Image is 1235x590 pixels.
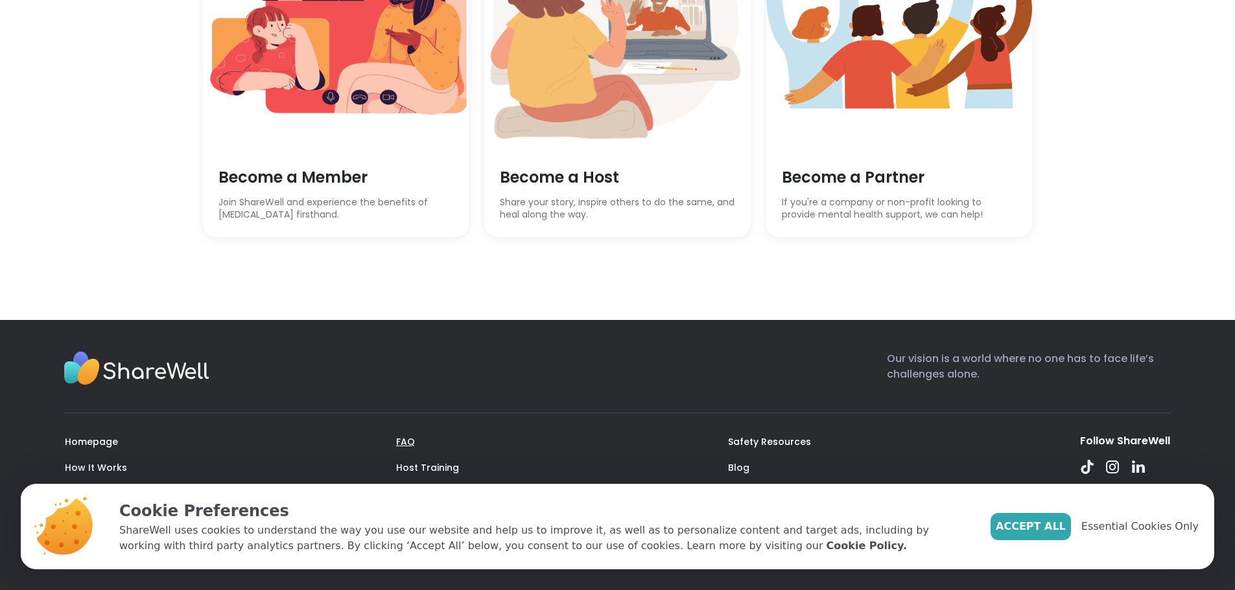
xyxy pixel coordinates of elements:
[65,435,118,448] a: Homepage
[396,435,415,448] a: FAQ
[119,499,970,523] p: Cookie Preferences
[218,166,454,188] span: Become a Member
[827,538,907,554] a: Cookie Policy.
[728,461,749,474] a: Blog
[782,196,1017,221] span: If you're a company or non-profit looking to provide mental health support, we can help!
[64,351,209,389] img: Sharewell
[1080,434,1170,448] div: Follow ShareWell
[991,513,1071,540] button: Accept All
[996,519,1066,534] span: Accept All
[65,461,127,474] a: How It Works
[782,166,1017,188] span: Become a Partner
[500,196,735,221] span: Share your story, inspire others to do the same, and heal along the way.
[1081,519,1199,534] span: Essential Cookies Only
[396,461,459,474] a: Host Training
[728,435,811,448] a: Safety Resources
[500,166,735,188] span: Become a Host
[119,523,970,554] p: ShareWell uses cookies to understand the way you use our website and help us to improve it, as we...
[218,196,454,221] span: Join ShareWell and experience the benefits of [MEDICAL_DATA] firsthand.
[887,351,1170,392] p: Our vision is a world where no one has to face life’s challenges alone.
